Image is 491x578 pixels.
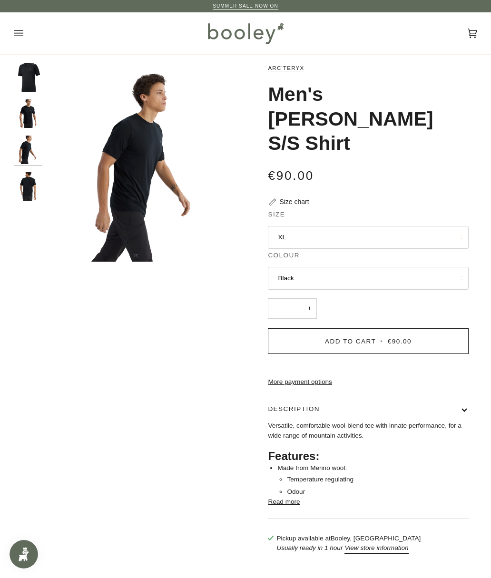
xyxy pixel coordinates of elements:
span: €90.00 [388,338,412,345]
div: Arc'teryx Men's Ionia Merino Wool S/S Shirt Black - Booley Galway [47,63,245,262]
button: − [268,298,283,319]
button: Read more [268,497,300,507]
p: Versatile, comfortable wool-blend tee with innate performance, for a wide range of mountain activ... [268,421,468,441]
button: XL [268,226,468,249]
li: Made from Merino wool: [277,463,468,497]
p: Pickup available at [276,534,421,543]
span: Size [268,210,285,219]
span: Colour [268,251,300,260]
span: • [378,338,385,345]
img: Arc'teryx Men's Ionia Merino Wool S/S Shirt Black - Booley Galway [14,136,42,164]
button: + [302,298,317,319]
img: Arc&#39;teryx Men&#39;s Ionia Merino Wool S/S Shirt Black - Booley Galway [47,63,245,262]
button: Black [268,267,468,290]
button: Open menu [14,12,42,54]
div: Size chart [279,197,309,207]
input: Quantity [268,298,317,319]
button: Add to Cart • €90.00 [268,328,468,354]
img: Booley [204,20,287,47]
span: Features: [268,450,319,462]
button: View store information [344,543,408,553]
a: More payment options [268,377,468,387]
img: Arc'teryx Men's Ionia Merino Wool S/S Shirt Black - Booley Galway [14,172,42,201]
p: Usually ready in 1 hour [276,543,421,553]
a: SUMMER SALE NOW ON [213,3,278,9]
img: Arc'teryx Men's Ionia Merino Wool S/S Shirt Black - Booley Galway [14,63,42,92]
iframe: Button to open loyalty program pop-up [10,540,38,568]
span: Add to Cart [325,338,376,345]
button: Description [268,397,468,421]
span: €90.00 [268,168,314,183]
li: Temperature regulating [287,475,468,484]
strong: Booley, [GEOGRAPHIC_DATA] [331,535,421,542]
li: Odour [287,487,468,497]
img: Arc'teryx Men's Ionia Merino Wool S/S Shirt Black - Booley Galway [14,99,42,128]
a: Arc'teryx [268,65,304,71]
h1: Men's [PERSON_NAME] S/S Shirt [268,82,461,156]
